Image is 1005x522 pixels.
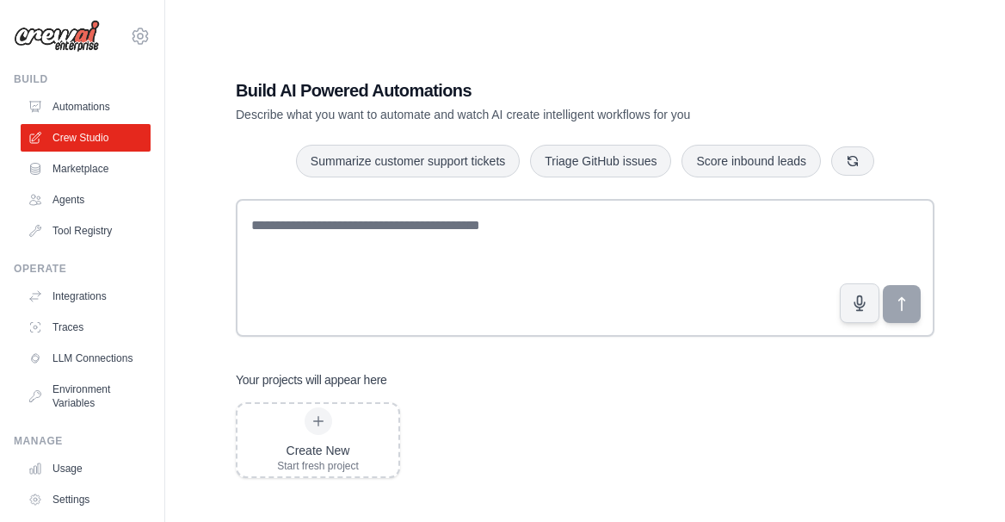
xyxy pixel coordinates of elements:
[21,314,151,341] a: Traces
[236,106,814,123] p: Describe what you want to automate and watch AI create intelligent workflows for you
[14,20,100,53] img: Logo
[21,124,151,152] a: Crew Studio
[14,72,151,86] div: Build
[21,93,151,121] a: Automations
[21,455,151,482] a: Usage
[831,146,874,176] button: Get new suggestions
[236,78,814,103] h1: Build AI Powered Automations
[14,262,151,276] div: Operate
[14,434,151,448] div: Manage
[21,155,151,183] a: Marketplace
[236,371,387,388] h3: Your projects will appear here
[21,345,151,372] a: LLM Connections
[21,217,151,245] a: Tool Registry
[277,459,359,473] div: Start fresh project
[21,486,151,513] a: Settings
[296,145,520,177] button: Summarize customer support tickets
[21,186,151,214] a: Agents
[21,283,151,310] a: Integrations
[277,442,359,459] div: Create New
[530,145,671,177] button: Triage GitHub issues
[840,283,879,323] button: Click to speak your automation idea
[681,145,821,177] button: Score inbound leads
[21,376,151,417] a: Environment Variables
